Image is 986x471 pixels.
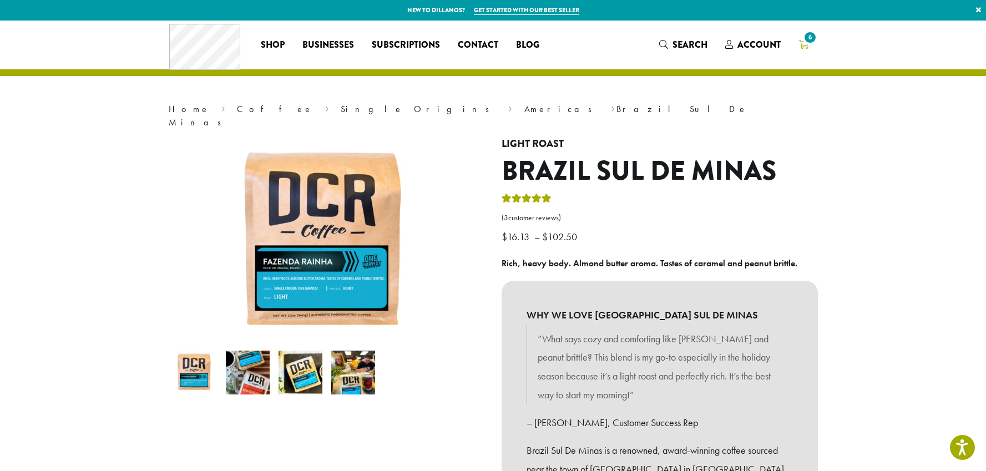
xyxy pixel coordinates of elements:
span: $ [542,230,548,243]
span: – [534,230,540,243]
a: Coffee [237,103,313,115]
a: Home [169,103,210,115]
img: Brazil Sul De Minas - Image 3 [279,351,322,394]
a: Shop [252,36,294,54]
nav: Breadcrumb [169,103,818,129]
p: “What says cozy and comforting like [PERSON_NAME] and peanut brittle? This blend is my go-to espe... [538,330,782,404]
span: Subscriptions [372,38,440,52]
span: Search [672,38,707,51]
a: Search [650,36,716,54]
span: Shop [261,38,285,52]
bdi: 102.50 [542,230,580,243]
span: Contact [458,38,498,52]
span: › [325,99,329,116]
span: › [611,99,615,116]
b: Rich, heavy body. Almond butter aroma. Tastes of caramel and peanut brittle. [502,257,797,269]
bdi: 16.13 [502,230,532,243]
h4: Light Roast [502,138,818,150]
img: Brazil Sul De Minas - Image 2 [226,351,270,394]
a: Single Origins [341,103,497,115]
img: Brazil Sul De Minas - Image 4 [331,351,375,394]
span: Blog [516,38,539,52]
a: Get started with our best seller [474,6,579,15]
span: 3 [504,213,508,222]
span: › [508,99,512,116]
span: $ [502,230,507,243]
p: – [PERSON_NAME], Customer Success Rep [527,413,793,432]
span: › [221,99,225,116]
b: WHY WE LOVE [GEOGRAPHIC_DATA] SUL DE MINAS [527,306,793,325]
span: Businesses [302,38,354,52]
a: (3customer reviews) [502,212,818,224]
a: Americas [524,103,599,115]
span: Account [737,38,781,51]
img: Brazil Sul De Minas [173,351,217,394]
h1: Brazil Sul De Minas [502,155,818,188]
span: 6 [802,30,817,45]
div: Rated 5.00 out of 5 [502,192,552,209]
